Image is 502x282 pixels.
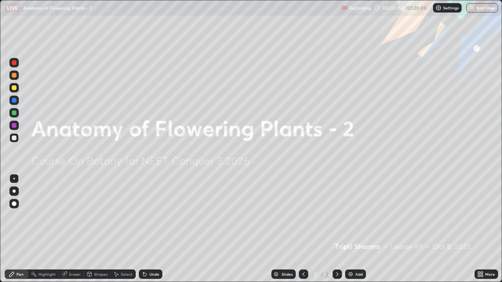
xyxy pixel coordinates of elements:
div: Select [121,272,133,276]
div: Add [355,272,363,276]
div: Eraser [69,272,81,276]
div: Highlight [38,272,56,276]
p: Anatomy of Flowering Plants - 2 [23,5,92,11]
p: Recording [349,5,371,11]
div: Shapes [94,272,107,276]
img: end-class-cross [469,5,475,11]
div: More [485,272,495,276]
div: / [321,272,323,277]
div: Undo [149,272,159,276]
p: Settings [443,6,458,10]
img: add-slide-button [347,271,354,277]
button: End Class [466,3,498,13]
img: recording.375f2c34.svg [341,5,347,11]
div: 2 [311,272,319,277]
p: LIVE [7,5,18,11]
div: 2 [325,271,329,278]
div: Pen [16,272,24,276]
div: Slides [282,272,293,276]
img: class-settings-icons [435,5,442,11]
